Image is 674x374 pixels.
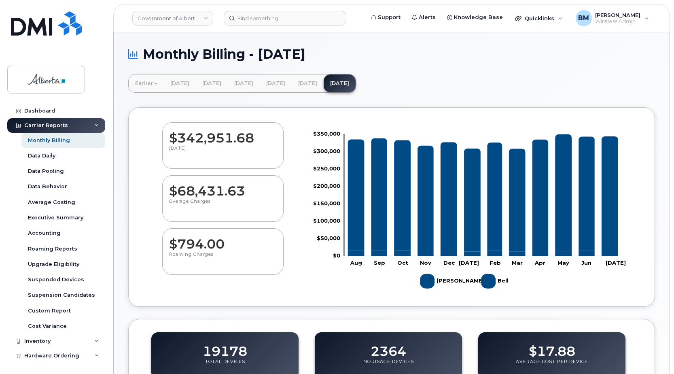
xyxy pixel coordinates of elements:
[313,165,340,171] tspan: $250,000
[169,145,277,160] p: [DATE]
[169,198,277,213] p: Overage Charges
[164,74,196,92] a: [DATE]
[348,134,618,256] g: Bell
[260,74,292,92] a: [DATE]
[443,259,455,266] tspan: Dec
[313,130,626,291] g: Chart
[529,336,575,359] dd: $17.88
[129,74,164,92] a: Earlier
[350,259,362,266] tspan: Aug
[459,259,479,266] tspan: [DATE]
[371,336,406,359] dd: 2364
[228,74,260,92] a: [DATE]
[363,359,414,373] p: No Usage Devices
[348,250,618,256] g: Jasper - Bell
[420,271,484,292] g: Jasper - Bell
[313,217,340,224] tspan: $100,000
[374,259,385,266] tspan: Sep
[420,259,431,266] tspan: Nov
[317,235,340,241] tspan: $50,000
[397,259,408,266] tspan: Oct
[481,271,511,292] g: Bell
[169,229,277,251] dd: $794.00
[203,336,247,359] dd: 19178
[292,74,324,92] a: [DATE]
[313,147,340,154] tspan: $300,000
[128,47,655,61] h1: Monthly Billing - [DATE]
[313,183,340,189] tspan: $200,000
[313,130,340,136] tspan: $350,000
[535,259,546,266] tspan: Apr
[606,259,626,266] tspan: [DATE]
[557,259,569,266] tspan: May
[169,176,277,198] dd: $68,431.63
[324,74,356,92] a: [DATE]
[490,259,501,266] tspan: Feb
[420,271,511,292] g: Legend
[581,259,591,266] tspan: Jun
[205,359,245,373] p: Total Devices
[313,200,340,206] tspan: $150,000
[196,74,228,92] a: [DATE]
[169,123,277,145] dd: $342,951.68
[169,251,277,266] p: Roaming Charges
[512,259,523,266] tspan: Mar
[516,359,588,373] p: Average Cost Per Device
[333,252,340,259] tspan: $0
